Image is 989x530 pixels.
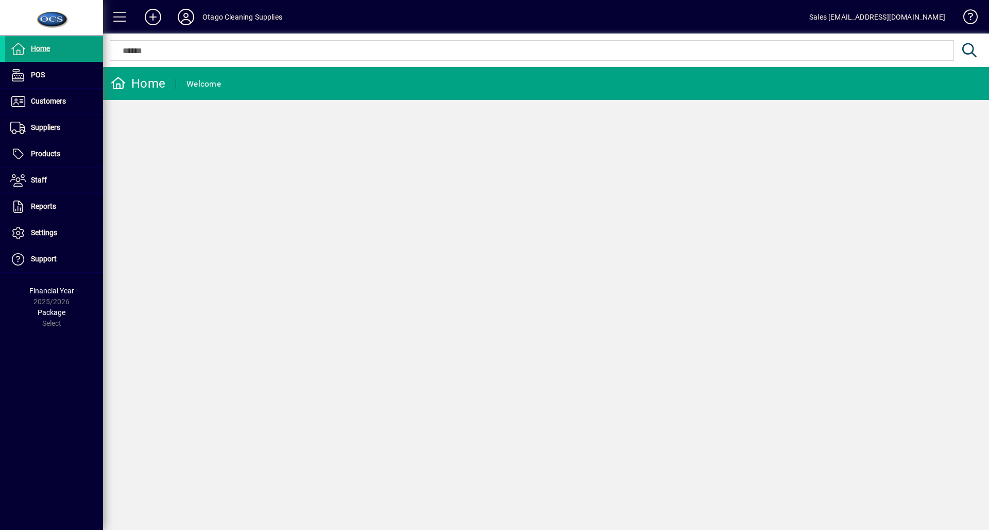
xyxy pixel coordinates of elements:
div: Welcome [186,76,221,92]
div: Otago Cleaning Supplies [202,9,282,25]
a: Customers [5,89,103,114]
span: Support [31,255,57,263]
span: Customers [31,97,66,105]
a: Support [5,246,103,272]
span: Package [38,308,65,317]
a: Staff [5,168,103,193]
span: Reports [31,202,56,210]
a: POS [5,62,103,88]
span: Settings [31,228,57,237]
span: Products [31,150,60,158]
a: Reports [5,194,103,220]
div: Home [111,75,165,92]
a: Knowledge Base [956,2,976,36]
span: POS [31,71,45,79]
span: Home [31,44,50,53]
button: Add [137,8,169,26]
a: Settings [5,220,103,246]
span: Suppliers [31,123,60,131]
div: Sales [EMAIL_ADDRESS][DOMAIN_NAME] [809,9,945,25]
a: Suppliers [5,115,103,141]
span: Financial Year [29,287,74,295]
span: Staff [31,176,47,184]
a: Products [5,141,103,167]
button: Profile [169,8,202,26]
